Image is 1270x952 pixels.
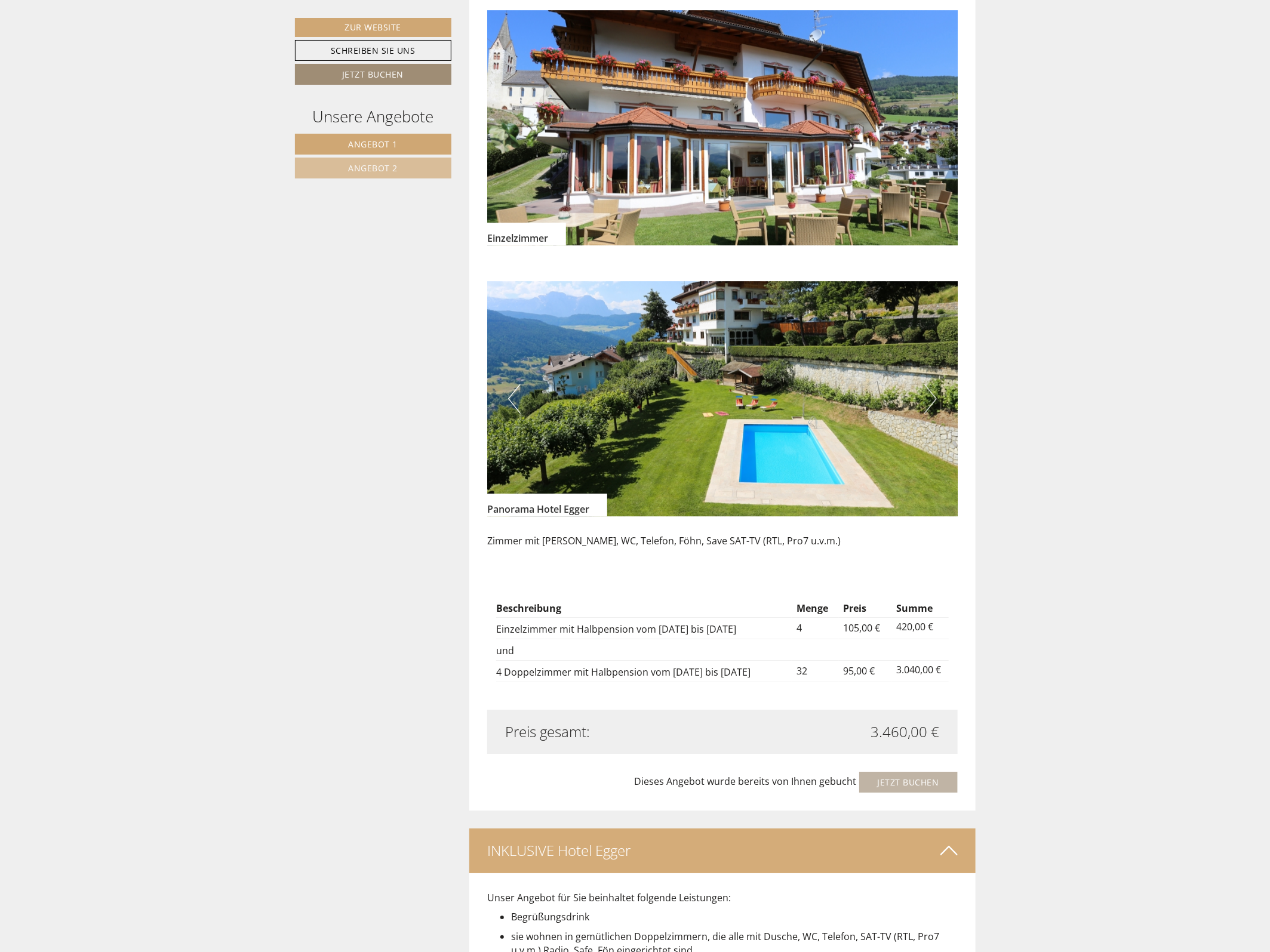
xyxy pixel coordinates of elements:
div: Unsere Angebote [295,106,451,128]
td: 32 [792,661,839,682]
div: Panorama Hotel Egger [487,494,607,516]
div: Einzelzimmer [487,223,566,245]
td: 3.040,00 € [892,661,949,682]
span: Angebot 2 [348,162,398,174]
a: Zur Website [295,18,451,37]
button: Next [924,384,937,414]
img: image [487,10,958,245]
div: Preis gesamt: [496,722,722,742]
img: image [487,281,958,516]
a: Jetzt buchen [295,64,451,85]
td: 4 Doppelzimmer mit Halbpension vom [DATE] bis [DATE] [496,661,792,682]
th: Beschreibung [496,599,792,618]
span: Angebot 1 [348,138,398,150]
span: 105,00 € [844,621,881,634]
li: Begrüßungsdrink [511,910,958,924]
th: Summe [892,599,949,618]
span: 95,00 € [844,664,875,677]
div: INKLUSIVE Hotel Egger [469,828,976,873]
a: Schreiben Sie uns [295,40,451,61]
td: 4 [792,618,839,639]
td: Einzelzimmer mit Halbpension vom [DATE] bis [DATE] [496,618,792,639]
span: Dieses Angebot wurde bereits von Ihnen gebucht [635,775,857,788]
td: 420,00 € [892,618,949,639]
th: Menge [792,599,839,618]
th: Preis [839,599,892,618]
button: Previous [508,384,521,414]
p: Unser Angebot für Sie beinhaltet folgende Leistungen: [487,891,958,905]
p: Zimmer mit [PERSON_NAME], WC, Telefon, Föhn, Save SAT-TV (RTL, Pro7 u.v.m.) [487,534,958,548]
span: 3.460,00 € [871,722,940,742]
td: und [496,639,792,661]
